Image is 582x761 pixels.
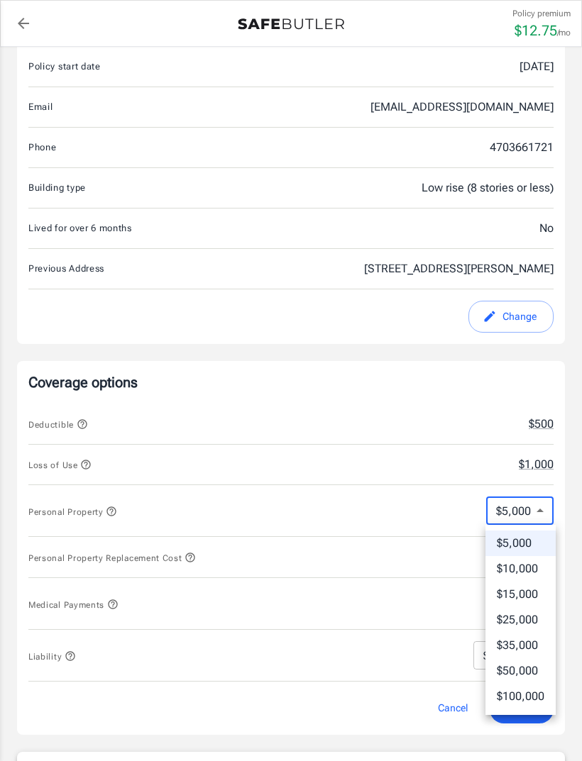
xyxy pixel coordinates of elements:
[485,658,556,684] li: $50,000
[485,582,556,607] li: $15,000
[485,531,556,556] li: $5,000
[485,556,556,582] li: $10,000
[485,607,556,633] li: $25,000
[485,633,556,658] li: $35,000
[485,684,556,709] li: $100,000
